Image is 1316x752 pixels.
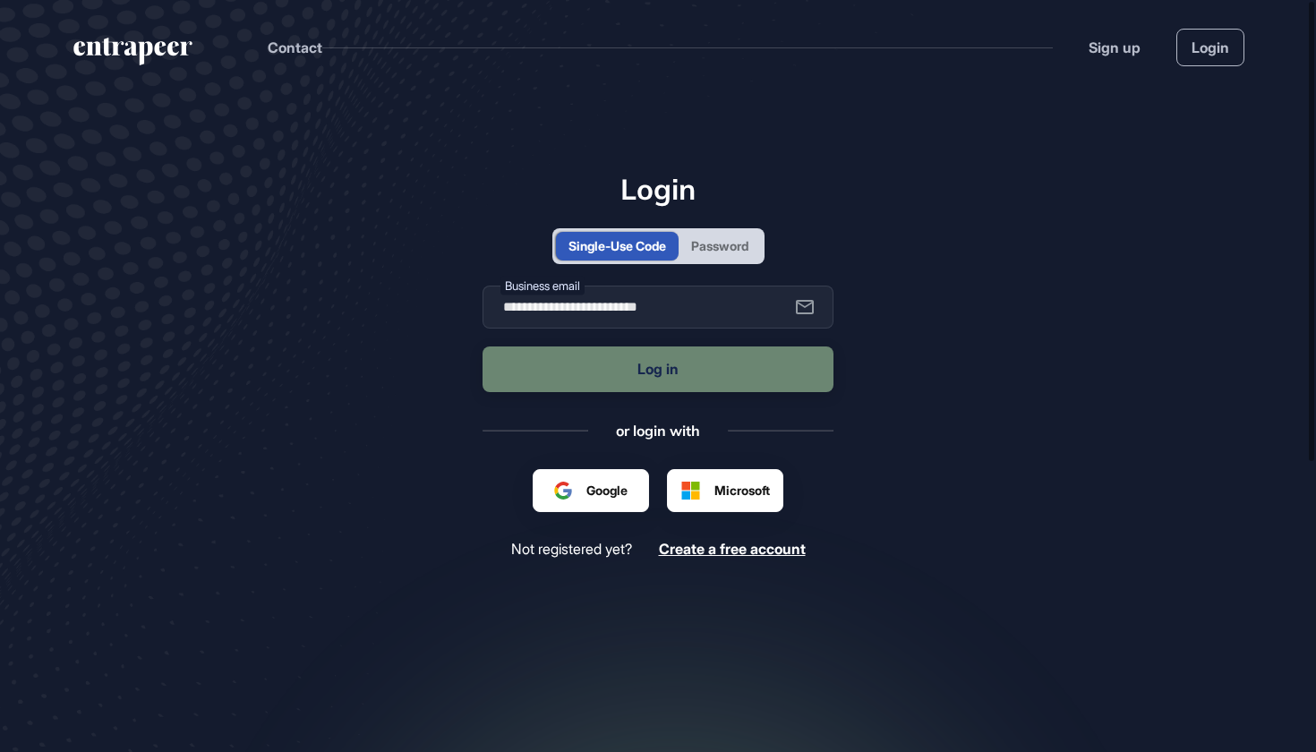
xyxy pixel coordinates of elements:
[1089,37,1141,58] a: Sign up
[72,38,194,72] a: entrapeer-logo
[659,541,806,558] a: Create a free account
[568,236,666,255] div: Single-Use Code
[511,541,632,558] span: Not registered yet?
[483,346,833,392] button: Log in
[714,481,770,500] span: Microsoft
[616,421,700,440] div: or login with
[268,36,322,59] button: Contact
[691,236,748,255] div: Password
[659,540,806,558] span: Create a free account
[1176,29,1244,66] a: Login
[500,276,585,295] label: Business email
[483,172,833,206] h1: Login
